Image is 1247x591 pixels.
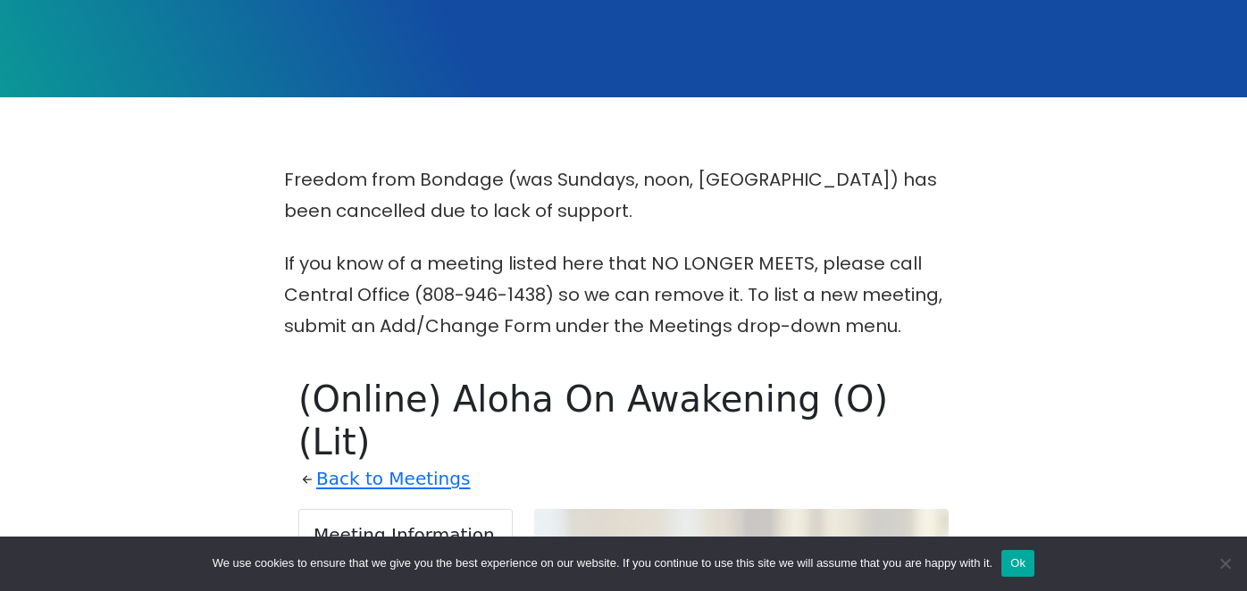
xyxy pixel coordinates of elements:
[316,463,470,495] a: Back to Meetings
[213,554,992,572] span: We use cookies to ensure that we give you the best experience on our website. If you continue to ...
[298,378,949,463] h1: (Online) Aloha On Awakening (O) (Lit)
[284,164,963,227] p: Freedom from Bondage (was Sundays, noon, [GEOGRAPHIC_DATA]) has been cancelled due to lack of sup...
[1216,554,1234,572] span: No
[314,524,498,545] h2: Meeting Information
[1001,550,1034,577] button: Ok
[284,248,963,342] p: If you know of a meeting listed here that NO LONGER MEETS, please call Central Office (808-946-14...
